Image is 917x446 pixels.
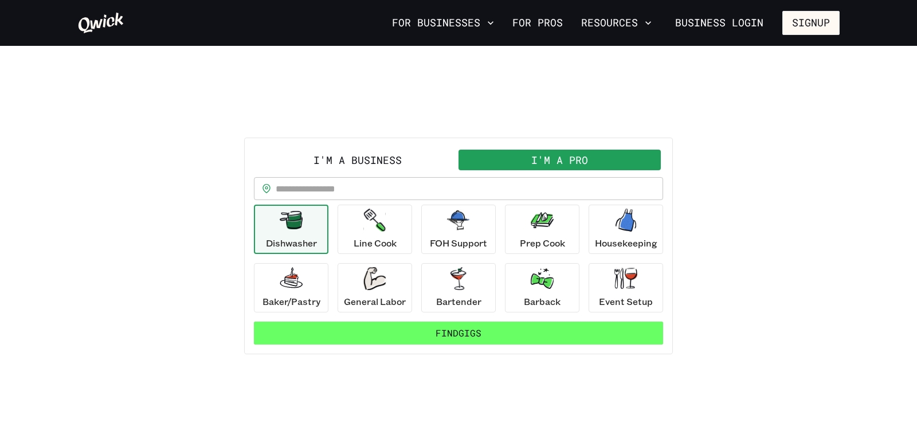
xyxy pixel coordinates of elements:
p: FOH Support [430,236,487,250]
button: Dishwasher [254,205,328,254]
button: I'm a Business [256,150,458,170]
button: Line Cook [338,205,412,254]
p: Bartender [436,295,481,308]
p: Housekeeping [595,236,657,250]
button: FOH Support [421,205,496,254]
p: Dishwasher [266,236,317,250]
button: Signup [782,11,840,35]
button: Event Setup [589,263,663,312]
button: Housekeeping [589,205,663,254]
button: Baker/Pastry [254,263,328,312]
p: Barback [524,295,561,308]
button: I'm a Pro [458,150,661,170]
p: Line Cook [354,236,397,250]
p: Event Setup [599,295,653,308]
a: Business Login [665,11,773,35]
button: Barback [505,263,579,312]
p: General Labor [344,295,406,308]
button: Resources [577,13,656,33]
p: Prep Cook [520,236,565,250]
button: Bartender [421,263,496,312]
a: For Pros [508,13,567,33]
p: Baker/Pastry [262,295,320,308]
button: For Businesses [387,13,499,33]
h2: PICK UP A SHIFT! [244,103,673,126]
button: FindGigs [254,322,663,345]
button: General Labor [338,263,412,312]
button: Prep Cook [505,205,579,254]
